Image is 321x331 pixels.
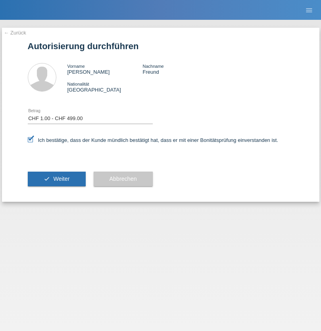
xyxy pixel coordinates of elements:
[301,8,317,12] a: menu
[94,172,153,187] button: Abbrechen
[67,81,143,93] div: [GEOGRAPHIC_DATA]
[142,64,163,69] span: Nachname
[110,176,137,182] span: Abbrechen
[4,30,26,36] a: ← Zurück
[67,64,85,69] span: Vorname
[28,137,279,143] label: Ich bestätige, dass der Kunde mündlich bestätigt hat, dass er mit einer Bonitätsprüfung einversta...
[67,63,143,75] div: [PERSON_NAME]
[67,82,89,86] span: Nationalität
[28,172,86,187] button: check Weiter
[142,63,218,75] div: Freund
[28,41,294,51] h1: Autorisierung durchführen
[44,176,50,182] i: check
[53,176,69,182] span: Weiter
[305,6,313,14] i: menu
